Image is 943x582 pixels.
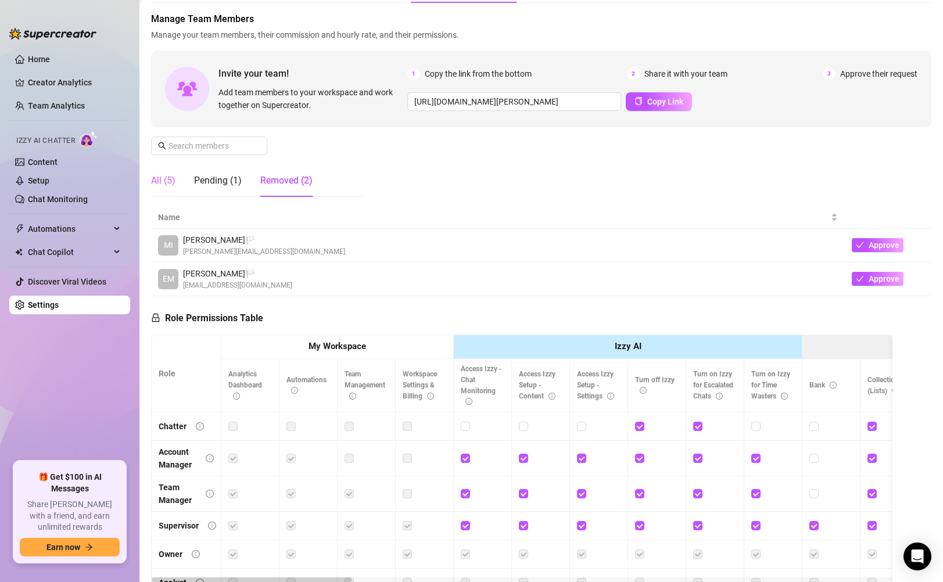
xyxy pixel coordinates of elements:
[28,55,50,64] a: Home
[151,313,160,322] span: lock
[781,393,788,400] span: info-circle
[164,239,173,252] span: MI
[183,233,345,246] span: [PERSON_NAME] 🏳️
[159,446,196,471] div: Account Manager
[407,67,420,80] span: 1
[461,365,502,406] span: Access Izzy - Chat Monitoring
[751,370,790,400] span: Turn on Izzy for Time Wasters
[208,522,216,530] span: info-circle
[158,142,166,150] span: search
[644,67,727,80] span: Share it with your team
[607,393,614,400] span: info-circle
[20,499,120,533] span: Share [PERSON_NAME] with a friend, and earn unlimited rewards
[28,73,121,92] a: Creator Analytics
[309,341,366,351] strong: My Workspace
[85,543,93,551] span: arrow-right
[183,280,292,291] span: [EMAIL_ADDRESS][DOMAIN_NAME]
[28,176,49,185] a: Setup
[627,67,640,80] span: 2
[809,381,837,389] span: Bank
[830,382,837,389] span: info-circle
[194,174,242,188] div: Pending (1)
[151,206,845,229] th: Name
[615,341,641,351] strong: Izzy AI
[28,277,106,286] a: Discover Viral Videos
[152,335,221,412] th: Role
[28,195,88,204] a: Chat Monitoring
[425,67,532,80] span: Copy the link from the bottom
[183,267,292,280] span: [PERSON_NAME] 🏳️
[151,311,263,325] h5: Role Permissions Table
[15,224,24,233] span: thunderbolt
[20,472,120,494] span: 🎁 Get $100 in AI Messages
[403,370,437,400] span: Workspace Settings & Billing
[15,248,23,256] img: Chat Copilot
[548,393,555,400] span: info-circle
[640,387,647,394] span: info-circle
[9,28,96,39] img: logo-BBDzfeDw.svg
[158,211,829,224] span: Name
[159,519,199,532] div: Supervisor
[192,550,200,558] span: info-circle
[716,393,723,400] span: info-circle
[852,272,903,286] button: Approve
[28,101,85,110] a: Team Analytics
[151,28,931,41] span: Manage your team members, their commission and hourly rate, and their permissions.
[823,67,836,80] span: 3
[20,538,120,556] button: Earn nowarrow-right
[28,157,58,167] a: Content
[634,97,643,105] span: copy
[626,92,692,111] button: Copy Link
[577,370,614,400] span: Access Izzy Setup - Settings
[196,422,204,430] span: info-circle
[840,67,917,80] span: Approve their request
[16,135,75,146] span: Izzy AI Chatter
[635,376,675,395] span: Turn off Izzy
[151,174,175,188] div: All (5)
[206,490,214,498] span: info-circle
[647,97,683,106] span: Copy Link
[856,275,864,283] span: check
[80,131,98,148] img: AI Chatter
[28,300,59,310] a: Settings
[159,481,196,506] div: Team Manager
[427,393,434,400] span: info-circle
[151,12,931,26] span: Manage Team Members
[218,66,407,81] span: Invite your team!
[465,398,472,405] span: info-circle
[28,220,110,238] span: Automations
[46,543,80,552] span: Earn now
[519,370,555,400] span: Access Izzy Setup - Content
[28,243,110,261] span: Chat Copilot
[206,454,214,462] span: info-circle
[159,420,187,433] div: Chatter
[168,139,251,152] input: Search members
[852,238,903,252] button: Approve
[892,387,899,394] span: info-circle
[233,393,240,400] span: info-circle
[183,246,345,257] span: [PERSON_NAME][EMAIL_ADDRESS][DOMAIN_NAME]
[903,543,931,570] div: Open Intercom Messenger
[693,370,733,400] span: Turn on Izzy for Escalated Chats
[159,548,182,561] div: Owner
[163,272,174,285] span: EM
[291,387,298,394] span: info-circle
[228,370,262,400] span: Analytics Dashboard
[286,376,327,395] span: Automations
[218,86,403,112] span: Add team members to your workspace and work together on Supercreator.
[869,274,899,283] span: Approve
[260,174,313,188] div: Removed (2)
[345,370,385,400] span: Team Management
[856,241,864,249] span: check
[867,376,902,395] span: Collections (Lists)
[869,240,899,250] span: Approve
[349,393,356,400] span: info-circle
